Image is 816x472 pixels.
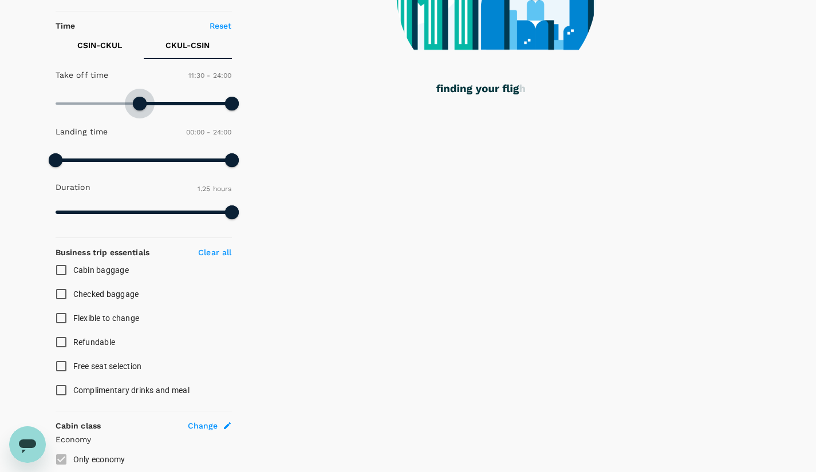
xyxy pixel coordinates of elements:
strong: Cabin class [56,421,101,430]
p: Economy [56,434,232,445]
p: Reset [210,20,232,31]
p: Time [56,20,76,31]
span: Refundable [73,338,116,347]
span: 1.25 hours [198,185,232,193]
span: Complimentary drinks and meal [73,386,190,395]
p: CSIN - CKUL [77,39,122,51]
strong: Business trip essentials [56,248,150,257]
p: Duration [56,181,90,193]
p: Clear all [198,247,231,258]
iframe: Button to launch messaging window [9,426,46,463]
span: 00:00 - 24:00 [186,128,232,136]
p: CKUL - CSIN [165,39,210,51]
span: Free seat selection [73,362,142,371]
span: Only economy [73,455,125,464]
span: Cabin baggage [73,265,129,275]
p: Take off time [56,69,109,81]
span: Checked baggage [73,289,139,299]
span: 11:30 - 24:00 [188,72,232,80]
g: finding your flights [436,85,535,95]
span: Change [188,420,218,431]
p: Landing time [56,126,108,137]
span: Flexible to change [73,314,140,323]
